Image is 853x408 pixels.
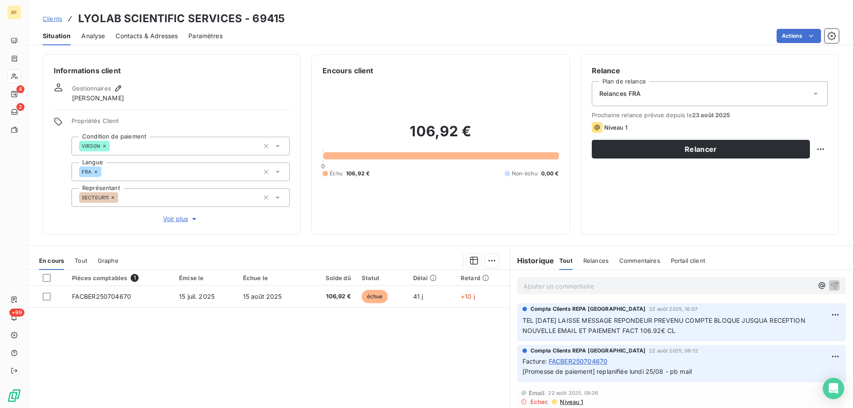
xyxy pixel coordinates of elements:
span: Niveau 1 [559,398,583,405]
span: [Promesse de paiement] replanifiée lundi 25/08 - pb mail [522,368,692,375]
span: Email [529,389,545,396]
span: 106,92 € [311,292,351,301]
span: Analyse [81,32,105,40]
span: Facture : [522,357,547,366]
div: Délai [413,274,450,281]
span: Tout [75,257,87,264]
span: Gestionnaires [72,85,111,92]
span: Echec [530,398,549,405]
span: FRA [82,169,92,174]
button: Relancer [592,140,810,158]
span: 106,92 € [346,170,370,178]
span: Clients [43,15,62,22]
span: Propriétés Client [72,117,290,130]
input: Ajouter une valeur [101,168,108,176]
span: 23 août 2025 [692,111,730,119]
span: Commentaires [619,257,660,264]
button: Voir plus [72,214,290,224]
span: Non-échu [512,170,538,178]
div: Open Intercom Messenger [823,378,844,399]
span: 22 août 2025, 09:12 [649,348,698,353]
span: Contacts & Adresses [116,32,178,40]
span: VIR30N [82,143,100,149]
span: Paramètres [188,32,223,40]
div: RF [7,5,21,20]
span: Échu [330,170,343,178]
input: Ajouter une valeur [110,142,117,150]
input: Ajouter une valeur [118,194,125,202]
span: Relances [583,257,609,264]
span: 1 [131,274,139,282]
button: Actions [777,29,821,43]
span: +10 j [461,293,475,300]
a: Clients [43,14,62,23]
h2: 106,92 € [323,123,558,149]
span: FACBER250704670 [72,293,131,300]
span: SECTEUR11 [82,195,108,200]
h6: Encours client [323,65,373,76]
h3: LYOLAB SCIENTIFIC SERVICES - 69415 [78,11,285,27]
h6: Relance [592,65,828,76]
span: Compta Clients REPA [GEOGRAPHIC_DATA] [530,305,646,313]
h6: Informations client [54,65,290,76]
span: 15 août 2025 [243,293,282,300]
span: Voir plus [163,214,199,223]
span: Portail client [671,257,705,264]
span: 15 juil. 2025 [179,293,215,300]
span: TEL [DATE] LAISSE MESSAGE REPONDEUR PREVENU COMPTE BLOQUE JUSQUA RECEPTION NOUVELLE EMAIL ET PAIE... [522,317,807,334]
span: En cours [39,257,64,264]
span: Prochaine relance prévue depuis le [592,111,828,119]
span: 41 j [413,293,423,300]
span: 0 [321,162,325,170]
div: Pièces comptables [72,274,168,282]
span: FACBER250704670 [549,357,607,366]
div: Statut [362,274,403,281]
a: 2 [7,105,21,119]
span: 22 août 2025, 08:26 [548,390,598,396]
span: Situation [43,32,71,40]
h6: Historique [510,255,554,266]
span: Relances FRA [599,89,641,98]
span: Tout [559,257,573,264]
span: Niveau 1 [604,124,627,131]
span: 0,00 € [541,170,559,178]
span: +99 [9,309,24,317]
div: Solde dû [311,274,351,281]
span: 2 [16,103,24,111]
span: [PERSON_NAME] [72,94,124,103]
span: Compta Clients REPA [GEOGRAPHIC_DATA] [530,347,646,355]
div: Échue le [243,274,301,281]
img: Logo LeanPay [7,388,21,403]
div: Émise le [179,274,232,281]
span: 4 [16,85,24,93]
span: Graphe [98,257,119,264]
span: 22 août 2025, 16:07 [649,306,698,312]
a: 4 [7,87,21,101]
div: Retard [461,274,504,281]
span: échue [362,290,388,303]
